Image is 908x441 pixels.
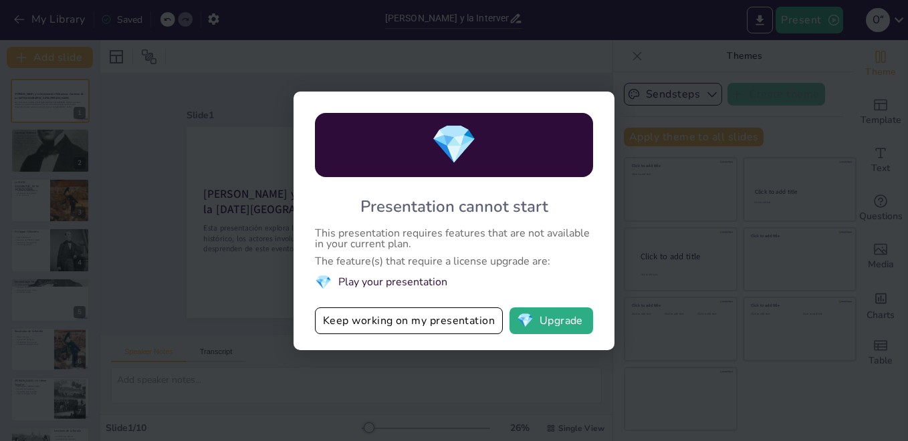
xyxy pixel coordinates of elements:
li: Play your presentation [315,273,593,291]
span: diamond [431,119,477,170]
div: The feature(s) that require a license upgrade are: [315,256,593,267]
button: diamondUpgrade [509,307,593,334]
div: Presentation cannot start [360,196,548,217]
span: diamond [517,314,534,327]
span: diamond [315,273,332,291]
div: This presentation requires features that are not available in your current plan. [315,228,593,249]
button: Keep working on my presentation [315,307,503,334]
